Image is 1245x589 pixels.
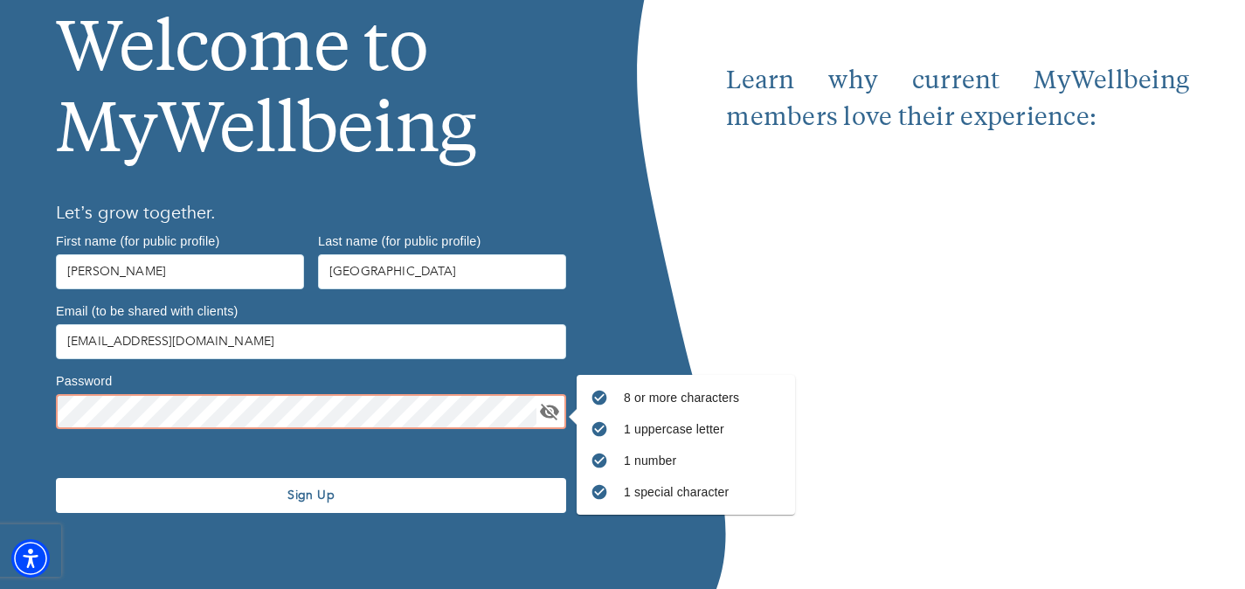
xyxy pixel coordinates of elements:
[56,374,112,386] label: Password
[63,487,559,503] span: Sign Up
[56,234,219,246] label: First name (for public profile)
[624,483,781,501] p: 1 special character
[318,234,481,246] label: Last name (for public profile)
[56,478,566,513] button: Sign Up
[56,324,566,359] input: Type your email address here
[624,452,781,469] p: 1 number
[726,137,1189,485] iframe: Embedded youtube
[536,398,563,425] button: toggle password visibility
[624,420,781,438] p: 1 uppercase letter
[11,539,50,578] div: Accessibility Menu
[56,304,238,316] label: Email (to be shared with clients)
[56,199,567,227] h6: Let’s grow together.
[726,64,1189,137] p: Learn why current MyWellbeing members love their experience:
[624,389,781,406] p: 8 or more characters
